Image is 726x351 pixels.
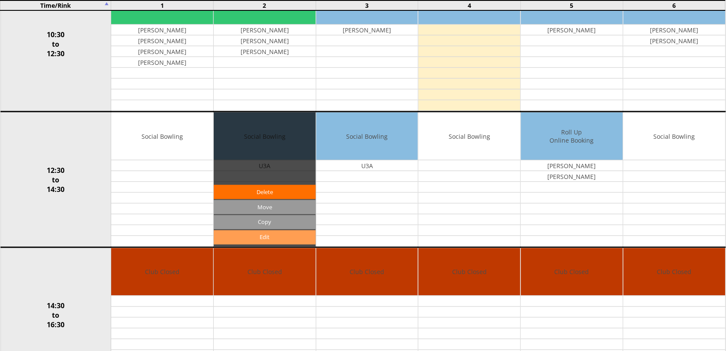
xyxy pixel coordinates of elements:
td: Club Closed [418,248,520,296]
a: Delete [214,185,316,199]
td: 4 [418,0,521,10]
td: Social Bowling [316,112,418,160]
td: U3A [316,160,418,171]
td: 3 [316,0,418,10]
input: Copy [214,215,316,230]
a: Edit [214,230,316,245]
td: Social Bowling [111,112,213,160]
td: Club Closed [623,248,726,296]
td: [PERSON_NAME] [111,35,213,46]
td: [PERSON_NAME] [111,46,213,57]
td: Social Bowling [623,112,726,160]
td: 1 [111,0,214,10]
td: [PERSON_NAME] [214,46,316,57]
td: [PERSON_NAME] [111,57,213,68]
td: Roll Up Online Booking [521,112,623,160]
input: Move [214,200,316,214]
td: 5 [520,0,623,10]
td: Social Bowling [418,112,520,160]
td: 12:30 to 14:30 [0,112,111,248]
td: Club Closed [316,248,418,296]
td: [PERSON_NAME] [521,171,623,182]
td: [PERSON_NAME] [521,25,623,35]
td: [PERSON_NAME] [521,160,623,171]
td: [PERSON_NAME] [214,25,316,35]
td: [PERSON_NAME] [111,25,213,35]
td: 6 [623,0,726,10]
td: Club Closed [111,248,213,296]
td: [PERSON_NAME] [316,25,418,35]
td: [PERSON_NAME] [623,35,726,46]
td: 2 [213,0,316,10]
td: Club Closed [521,248,623,296]
td: Club Closed [214,248,316,296]
td: [PERSON_NAME] [214,35,316,46]
td: Time/Rink [0,0,111,10]
td: [PERSON_NAME] [623,25,726,35]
